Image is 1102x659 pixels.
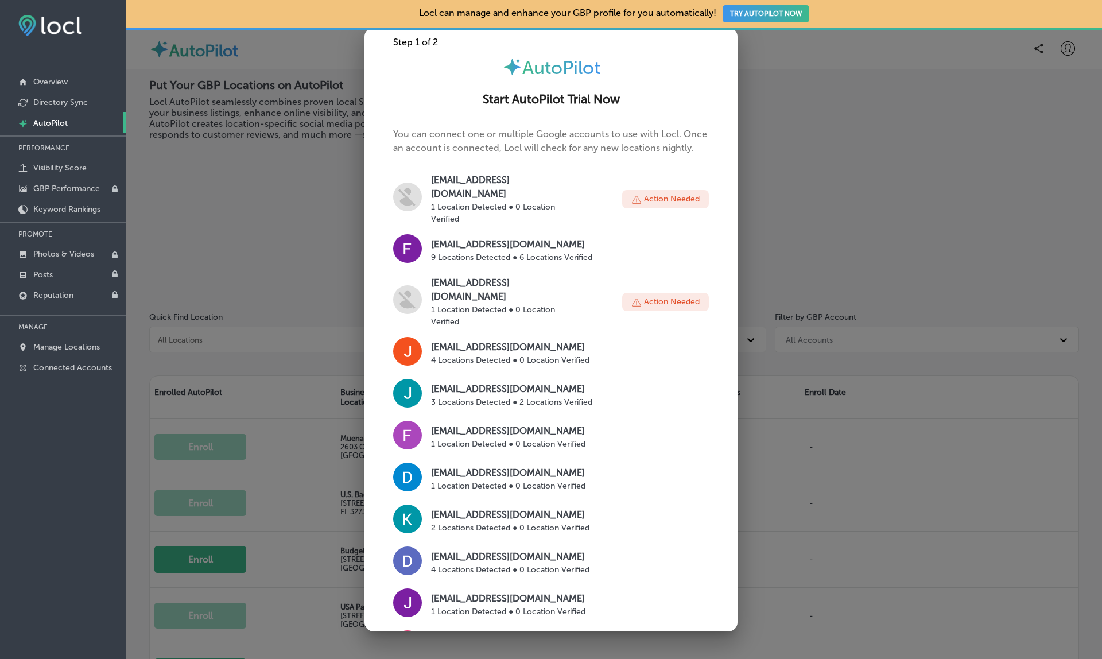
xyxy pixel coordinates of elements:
h2: Start AutoPilot Trial Now [378,92,724,107]
p: GBP Performance [33,184,100,193]
p: Directory Sync [33,98,88,107]
p: Manage Locations [33,342,100,352]
img: fda3e92497d09a02dc62c9cd864e3231.png [18,15,82,36]
p: [EMAIL_ADDRESS][DOMAIN_NAME] [431,592,585,606]
p: [EMAIL_ADDRESS][DOMAIN_NAME] [431,466,585,480]
p: 4 Locations Detected ● 0 Location Verified [431,564,589,576]
p: Overview [33,77,68,87]
p: Action Needed [644,193,700,205]
p: 1 Location Detected ● 0 Location Verified [431,480,585,492]
p: Photos & Videos [33,249,94,259]
p: 9 Locations Detected ● 6 Locations Verified [431,251,592,263]
span: AutoPilot [522,57,600,79]
p: 3 Locations Detected ● 2 Locations Verified [431,396,592,408]
p: [EMAIL_ADDRESS][DOMAIN_NAME] [431,508,589,522]
p: [EMAIL_ADDRESS][DOMAIN_NAME] [431,276,576,304]
p: [EMAIL_ADDRESS][DOMAIN_NAME] [431,424,585,438]
p: Connected Accounts [33,363,112,373]
p: Visibility Score [33,163,87,173]
p: AutoPilot [33,118,68,128]
p: [EMAIL_ADDRESS][DOMAIN_NAME] [431,238,592,251]
button: TRY AUTOPILOT NOW [723,5,809,22]
div: Step 1 of 2 [364,37,738,48]
p: 1 Location Detected ● 0 Location Verified [431,304,576,328]
p: 1 Location Detected ● 0 Location Verified [431,606,585,618]
p: Posts [33,270,53,280]
img: autopilot-icon [502,57,522,77]
p: 4 Locations Detected ● 0 Location Verified [431,354,589,366]
p: 1 Location Detected ● 0 Location Verified [431,201,576,225]
p: [EMAIL_ADDRESS][DOMAIN_NAME] [431,340,589,354]
p: [EMAIL_ADDRESS][DOMAIN_NAME] [431,382,592,396]
p: [EMAIL_ADDRESS][DOMAIN_NAME] [431,173,576,201]
p: Reputation [33,290,73,300]
p: [EMAIL_ADDRESS][DOMAIN_NAME] [431,550,589,564]
p: 1 Location Detected ● 0 Location Verified [431,438,585,450]
p: Action Needed [644,296,700,308]
p: Keyword Rankings [33,204,100,214]
p: 2 Locations Detected ● 0 Location Verified [431,522,589,534]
